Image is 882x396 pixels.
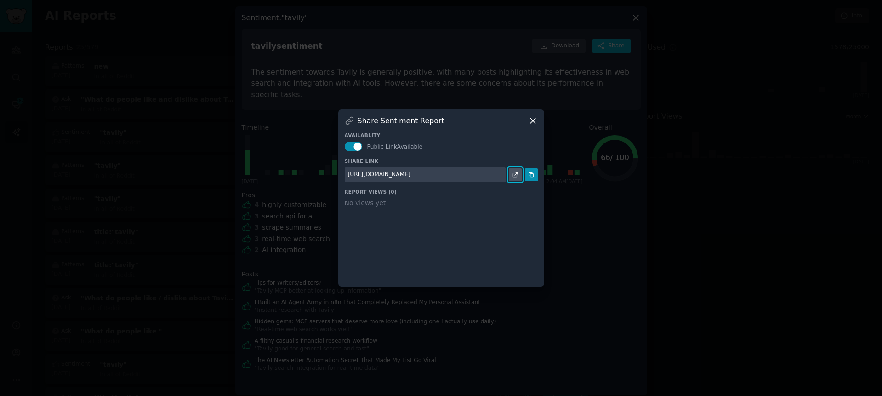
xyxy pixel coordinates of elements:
h3: Share Link [345,158,538,164]
span: Public Link Available [367,143,423,150]
h3: Share Sentiment Report [358,116,444,126]
div: No views yet [345,198,538,208]
div: [URL][DOMAIN_NAME] [348,171,410,179]
h3: Report Views ( 0 ) [345,189,538,195]
h3: Availablity [345,132,538,138]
